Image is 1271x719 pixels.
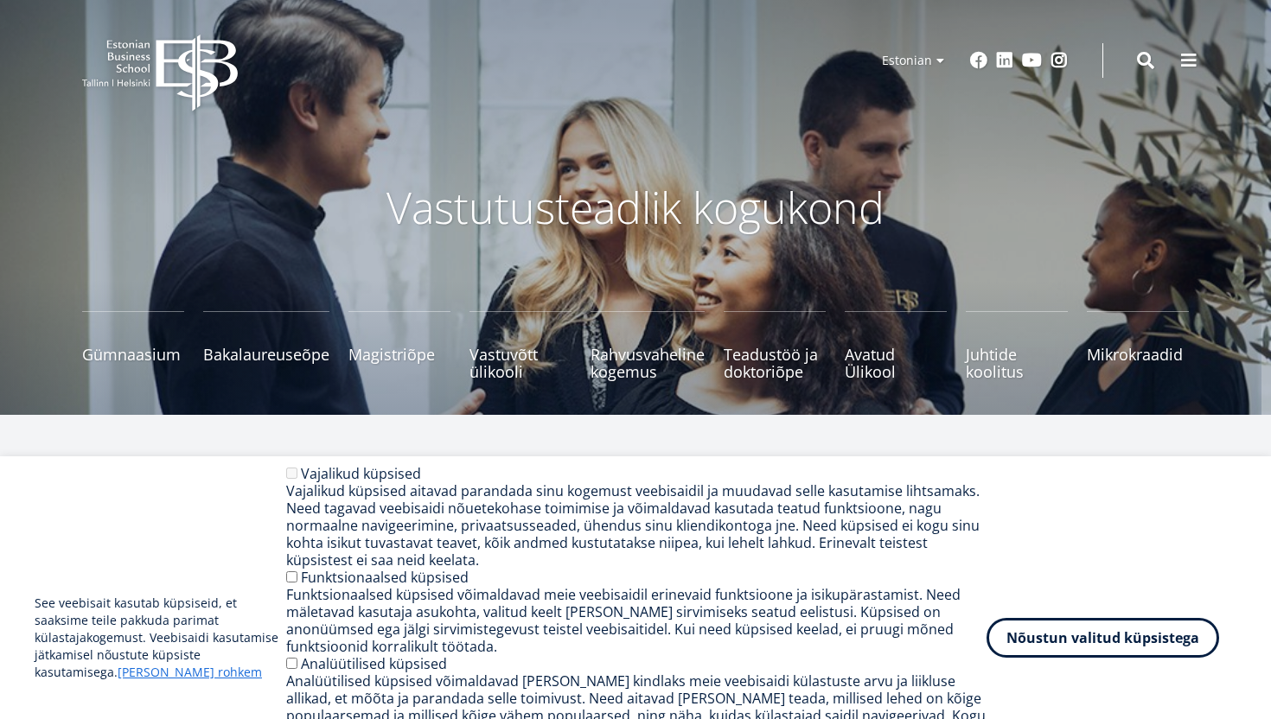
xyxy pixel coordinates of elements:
[845,346,947,380] span: Avatud Ülikool
[35,595,286,681] p: See veebisait kasutab küpsiseid, et saaksime teile pakkuda parimat külastajakogemust. Veebisaidi ...
[724,311,826,380] a: Teadustöö ja doktoriõpe
[845,311,947,380] a: Avatud Ülikool
[724,346,826,380] span: Teadustöö ja doktoriõpe
[348,346,450,363] span: Magistriõpe
[203,311,329,380] a: Bakalaureuseõpe
[82,346,184,363] span: Gümnaasium
[203,346,329,363] span: Bakalaureuseõpe
[469,346,572,380] span: Vastuvõtt ülikooli
[966,311,1068,380] a: Juhtide koolitus
[1087,311,1189,380] a: Mikrokraadid
[82,311,184,380] a: Gümnaasium
[469,311,572,380] a: Vastuvõtt ülikooli
[348,311,450,380] a: Magistriõpe
[591,311,705,380] a: Rahvusvaheline kogemus
[970,52,987,69] a: Facebook
[1087,346,1189,363] span: Mikrokraadid
[966,346,1068,380] span: Juhtide koolitus
[286,482,987,569] div: Vajalikud küpsised aitavad parandada sinu kogemust veebisaidil ja muudavad selle kasutamise lihts...
[301,654,447,673] label: Analüütilised küpsised
[591,346,705,380] span: Rahvusvaheline kogemus
[1022,52,1042,69] a: Youtube
[118,664,262,681] a: [PERSON_NAME] rohkem
[1051,52,1068,69] a: Instagram
[301,568,469,587] label: Funktsionaalsed küpsised
[996,52,1013,69] a: Linkedin
[301,464,421,483] label: Vajalikud küpsised
[177,181,1094,233] p: Vastutusteadlik kogukond
[286,586,987,655] div: Funktsionaalsed küpsised võimaldavad meie veebisaidil erinevaid funktsioone ja isikupärastamist. ...
[987,618,1219,658] button: Nõustun valitud küpsistega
